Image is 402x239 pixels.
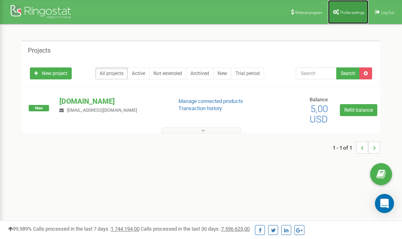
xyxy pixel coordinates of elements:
[381,10,394,15] span: Log Out
[336,67,360,79] button: Search
[30,67,72,79] a: New project
[295,10,323,15] span: Referral program
[333,134,380,162] nav: ...
[127,67,149,79] a: Active
[33,226,139,232] span: Calls processed in the last 7 days :
[95,67,128,79] a: All projects
[340,104,377,116] a: Refill balance
[340,10,365,15] span: Profile settings
[8,226,32,232] span: 99,989%
[111,226,139,232] u: 1 744 194,00
[231,67,264,79] a: Trial period
[296,67,337,79] input: Search
[310,97,328,103] span: Balance
[186,67,214,79] a: Archived
[141,226,250,232] span: Calls processed in the last 30 days :
[213,67,231,79] a: New
[221,226,250,232] u: 7 596 625,00
[333,142,356,154] span: 1 - 1 of 1
[149,67,186,79] a: Not extended
[375,194,394,213] div: Open Intercom Messenger
[67,108,137,113] span: [EMAIL_ADDRESS][DOMAIN_NAME]
[178,98,243,104] a: Manage connected products
[310,103,328,125] span: 5,00 USD
[29,105,49,111] span: New
[59,96,165,107] p: [DOMAIN_NAME]
[28,47,51,54] h5: Projects
[178,105,222,111] a: Transaction history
